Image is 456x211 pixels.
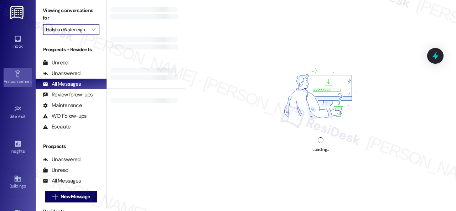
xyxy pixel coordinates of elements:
div: Unread [43,167,68,174]
span: New Message [61,193,90,200]
button: New Message [45,191,98,202]
a: Insights • [4,138,32,157]
div: Prospects [36,143,107,150]
span: • [26,113,27,118]
div: Maintenance [43,102,82,109]
span: • [32,78,33,83]
a: Inbox [4,33,32,52]
i:  [52,194,58,200]
img: ResiDesk Logo [10,6,25,19]
div: Escalate [43,123,71,131]
a: Site Visit • [4,103,32,122]
span: • [25,148,26,153]
div: Prospects + Residents [36,46,107,53]
div: Review follow-ups [43,91,93,99]
input: All communities [46,24,88,35]
a: Buildings [4,173,32,192]
div: Unanswered [43,70,81,77]
div: All Messages [43,80,81,88]
div: Unanswered [43,156,81,163]
div: Unread [43,59,68,67]
div: Loading... [312,146,328,153]
div: WO Follow-ups [43,112,87,120]
i:  [92,27,95,32]
div: All Messages [43,177,81,185]
label: Viewing conversations for [43,5,99,24]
